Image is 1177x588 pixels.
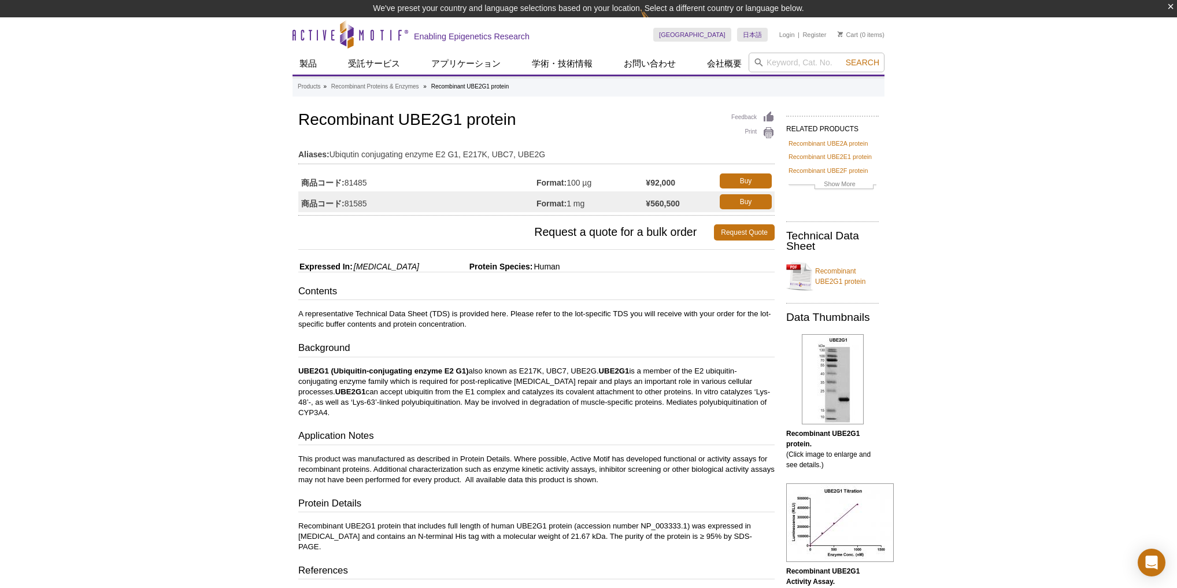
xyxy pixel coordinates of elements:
[354,262,419,271] i: [MEDICAL_DATA]
[525,53,599,75] a: 学術・技術情報
[802,31,826,39] a: Register
[298,224,714,241] span: Request a quote for a bulk order
[786,567,860,586] b: Recombinant UBE2G1 Activity Assay.
[653,28,731,42] a: [GEOGRAPHIC_DATA]
[323,83,327,90] li: »
[424,53,508,75] a: アプリケーション
[341,53,407,75] a: 受託サービス
[298,366,775,418] p: also known as E217K, UBC7, UBE2G. is a member of the E2 ubiquitin-conjugating enzyme family which...
[802,334,864,424] img: Recombinant UBE2G1 protein
[720,173,772,188] a: Buy
[298,142,775,161] td: Ubiqutin conjugating enzyme E2 G1, E217K, UBC7, UBE2G
[720,194,772,209] a: Buy
[737,28,768,42] a: 日本語
[536,177,567,188] strong: Format:
[423,83,427,90] li: »
[335,387,366,396] strong: UBE2G1
[714,224,775,241] a: Request Quote
[786,312,879,323] h2: Data Thumbnails
[641,9,671,36] img: Change Here
[298,454,775,485] p: This product was manufactured as described in Protein Details. Where possible, Active Motif has d...
[789,138,868,149] a: Recombinant UBE2A protein
[786,259,879,294] a: Recombinant UBE2G1 protein
[789,151,872,162] a: Recombinant UBE2E1 protein
[536,171,646,191] td: 100 µg
[646,177,675,188] strong: ¥92,000
[798,28,800,42] li: |
[298,111,775,131] h1: Recombinant UBE2G1 protein
[431,83,509,90] li: Recombinant UBE2G1 protein
[846,58,879,67] span: Search
[298,284,775,301] h3: Contents
[301,198,345,209] strong: 商品コード:
[298,521,775,552] p: Recombinant UBE2G1 protein that includes full length of human UBE2G1 protein (accession number NP...
[749,53,884,72] input: Keyword, Cat. No.
[731,127,775,139] a: Print
[331,82,419,92] a: Recombinant Proteins & Enzymes
[298,367,469,375] strong: UBE2G1 (Ubiquitin-conjugating enzyme E2 G1)
[298,564,775,580] h3: References
[298,429,775,445] h3: Application Notes
[298,341,775,357] h3: Background
[646,198,679,209] strong: ¥560,500
[786,430,860,448] b: Recombinant UBE2G1 protein.
[786,231,879,252] h2: Technical Data Sheet
[786,483,894,562] img: Recombinant UBE2G1 Activity Assay
[779,31,795,39] a: Login
[298,171,536,191] td: 81485
[301,177,345,188] strong: 商品コード:
[298,262,353,271] span: Expressed In:
[298,191,536,212] td: 81585
[838,31,843,37] img: Your Cart
[414,31,530,42] h2: Enabling Epigenetics Research
[599,367,630,375] strong: UBE2G1
[731,111,775,124] a: Feedback
[536,198,567,209] strong: Format:
[786,116,879,136] h2: RELATED PRODUCTS
[838,28,884,42] li: (0 items)
[700,53,749,75] a: 会社概要
[1138,549,1165,576] div: Open Intercom Messenger
[786,428,879,470] p: (Click image to enlarge and see details.)
[421,262,533,271] span: Protein Species:
[842,57,883,68] button: Search
[293,53,324,75] a: 製品
[298,82,320,92] a: Products
[532,262,560,271] span: Human
[617,53,683,75] a: お問い合わせ
[838,31,858,39] a: Cart
[789,165,868,176] a: Recombinant UBE2F protein
[298,497,775,513] h3: Protein Details
[789,179,876,192] a: Show More
[536,191,646,212] td: 1 mg
[298,149,330,160] strong: Aliases:
[298,309,775,330] p: A representative Technical Data Sheet (TDS) is provided here. Please refer to the lot-specific TD...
